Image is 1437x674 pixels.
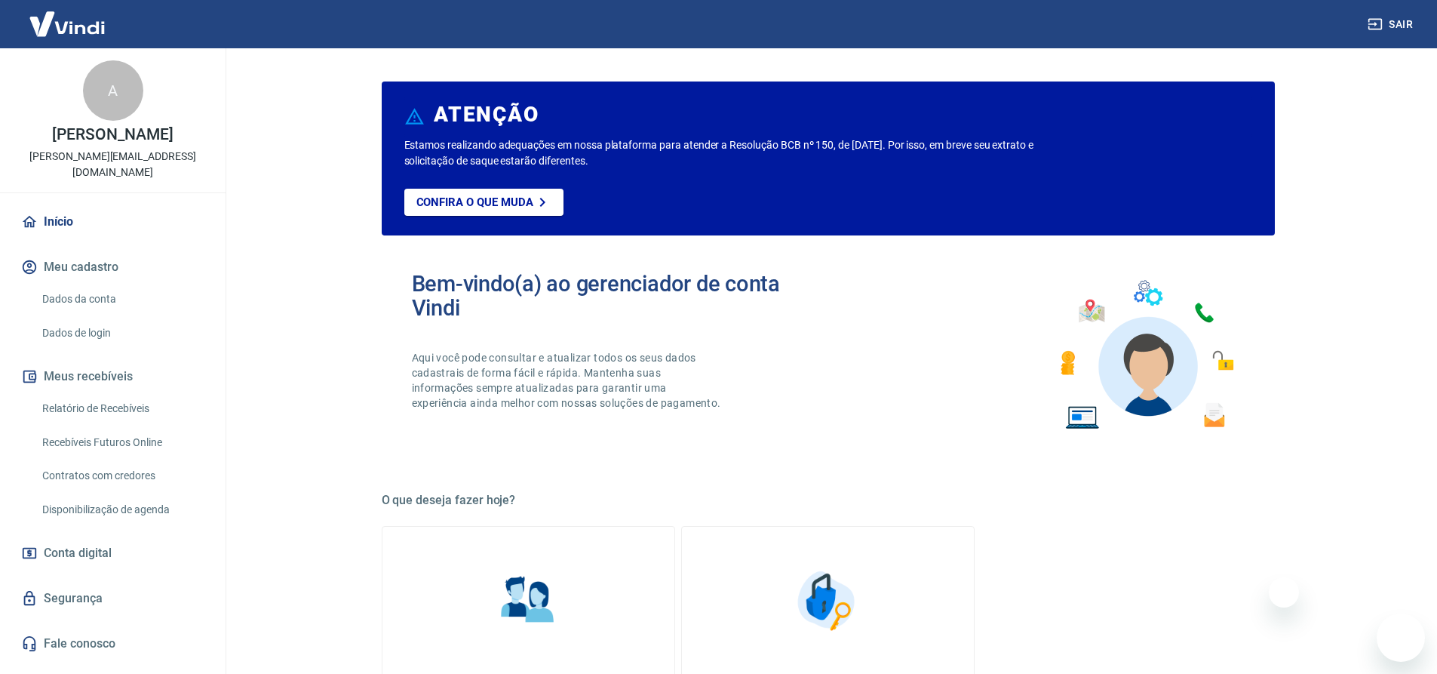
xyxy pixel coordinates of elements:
[18,205,207,239] a: Início
[1269,577,1299,608] iframe: Fechar mensagem
[412,272,828,320] h2: Bem-vindo(a) ao gerenciador de conta Vindi
[1365,11,1419,38] button: Sair
[416,195,533,209] p: Confira o que muda
[18,537,207,570] a: Conta digital
[382,493,1275,508] h5: O que deseja fazer hoje?
[36,427,207,458] a: Recebíveis Futuros Online
[18,360,207,393] button: Meus recebíveis
[52,127,173,143] p: [PERSON_NAME]
[412,350,724,411] p: Aqui você pode consultar e atualizar todos os seus dados cadastrais de forma fácil e rápida. Mant...
[434,107,539,122] h6: ATENÇÃO
[490,563,566,639] img: Informações pessoais
[36,460,207,491] a: Contratos com credores
[36,494,207,525] a: Disponibilização de agenda
[83,60,143,121] div: A
[404,137,1082,169] p: Estamos realizando adequações em nossa plataforma para atender a Resolução BCB nº 150, de [DATE]....
[1047,272,1245,439] img: Imagem de um avatar masculino com diversos icones exemplificando as funcionalidades do gerenciado...
[404,189,563,216] a: Confira o que muda
[18,582,207,615] a: Segurança
[18,251,207,284] button: Meu cadastro
[18,1,116,47] img: Vindi
[12,149,213,180] p: [PERSON_NAME][EMAIL_ADDRESS][DOMAIN_NAME]
[36,284,207,315] a: Dados da conta
[790,563,865,639] img: Segurança
[1377,614,1425,662] iframe: Botão para abrir a janela de mensagens
[44,543,112,564] span: Conta digital
[36,318,207,349] a: Dados de login
[36,393,207,424] a: Relatório de Recebíveis
[18,627,207,660] a: Fale conosco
